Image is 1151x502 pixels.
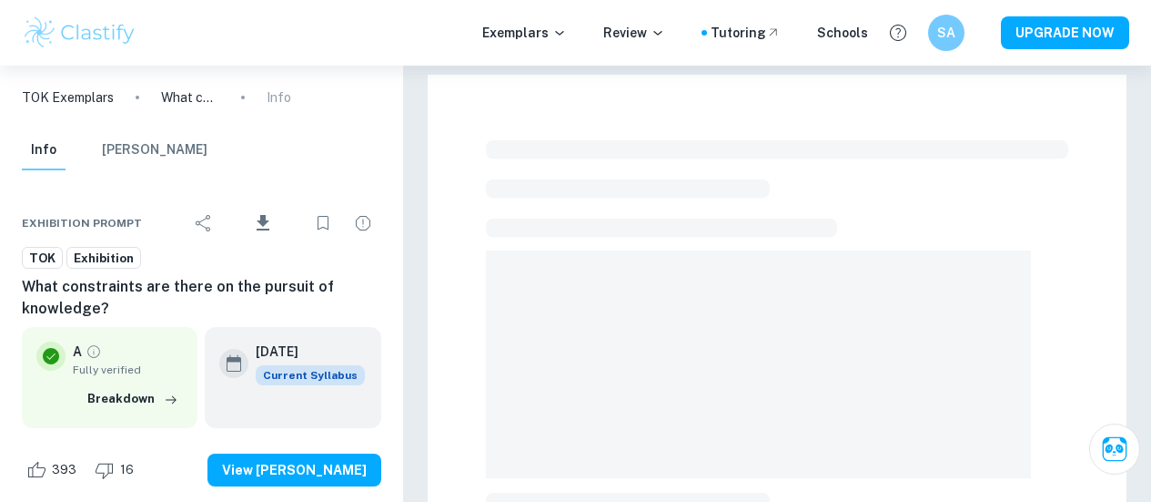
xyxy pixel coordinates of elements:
a: TOK Exemplars [22,87,114,108]
a: TOK [22,247,63,270]
span: Current Syllabus [256,365,365,385]
a: Tutoring [711,23,781,43]
div: Share [186,205,222,241]
button: UPGRADE NOW [1001,16,1129,49]
p: A [73,342,82,362]
button: SA [928,15,964,51]
img: Clastify logo [22,15,137,51]
p: What constraints are there on the pursuit of knowledge? [161,87,219,108]
a: Grade fully verified [86,343,102,360]
div: Download [226,200,301,247]
div: Bookmark [305,205,341,241]
h6: SA [936,23,957,43]
div: Report issue [345,205,381,241]
p: Exemplars [482,23,567,43]
span: Exhibition [67,250,140,268]
span: 16 [110,461,144,479]
button: View [PERSON_NAME] [207,454,381,487]
div: Like [22,456,86,485]
button: [PERSON_NAME] [102,130,207,170]
div: Dislike [90,456,144,485]
span: Exhibition Prompt [22,215,142,231]
p: Info [267,87,291,108]
span: 393 [42,461,86,479]
button: Info [22,130,66,170]
p: Review [603,23,665,43]
a: Exhibition [66,247,141,270]
button: Breakdown [83,385,183,413]
button: Help and Feedback [883,17,914,48]
span: TOK [23,250,62,268]
h6: [DATE] [256,342,350,362]
button: Ask Clai [1089,424,1140,475]
h6: What constraints are there on the pursuit of knowledge? [22,276,381,320]
a: Schools [817,23,868,43]
span: Fully verified [73,362,183,378]
div: This exemplar is based on the current syllabus. Feel free to refer to it for inspiration/ideas wh... [256,365,365,385]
